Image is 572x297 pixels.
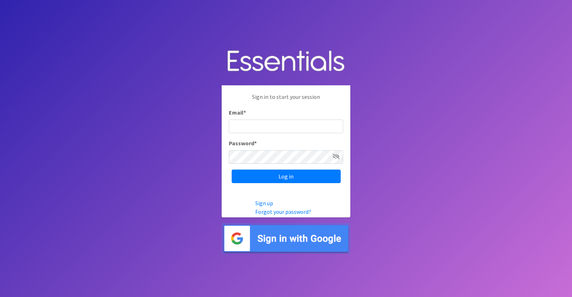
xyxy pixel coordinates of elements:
label: Password [229,139,257,147]
abbr: required [254,140,257,147]
a: Sign up [255,200,273,207]
abbr: required [243,109,246,116]
input: Log in [232,170,341,183]
a: Forgot your password? [255,208,311,215]
p: Sign in to start your session [229,92,343,108]
label: Email [229,108,246,117]
img: Human Essentials [222,43,350,80]
img: Sign in with Google [222,223,350,254]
